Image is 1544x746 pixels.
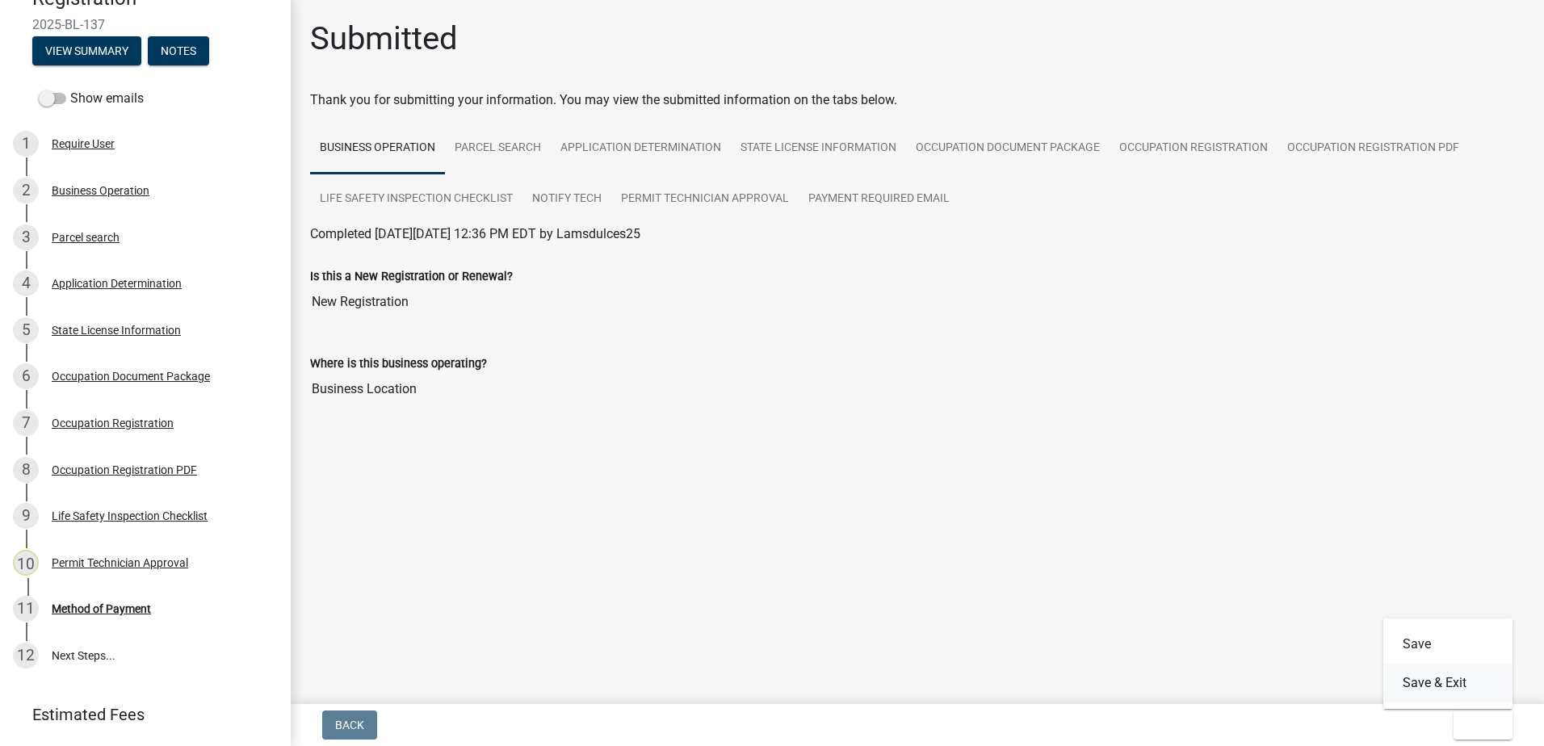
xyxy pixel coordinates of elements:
[1466,719,1490,731] span: Exit
[52,325,181,336] div: State License Information
[13,178,39,203] div: 2
[906,123,1110,174] a: Occupation Document Package
[32,45,141,58] wm-modal-confirm: Summary
[310,90,1525,110] div: Thank you for submitting your information. You may view the submitted information on the tabs below.
[13,643,39,668] div: 12
[13,363,39,389] div: 6
[13,317,39,343] div: 5
[52,417,174,429] div: Occupation Registration
[32,36,141,65] button: View Summary
[310,19,458,58] h1: Submitted
[39,89,144,108] label: Show emails
[13,131,39,157] div: 1
[322,710,377,740] button: Back
[148,45,209,58] wm-modal-confirm: Notes
[522,174,611,225] a: Notify Tech
[1383,618,1513,709] div: Exit
[1454,710,1513,740] button: Exit
[13,550,39,576] div: 10
[52,232,120,243] div: Parcel search
[148,36,209,65] button: Notes
[310,226,640,241] span: Completed [DATE][DATE] 12:36 PM EDT by Lamsdulces25
[310,123,445,174] a: Business Operation
[551,123,731,174] a: Application Determination
[52,603,151,614] div: Method of Payment
[13,596,39,622] div: 11
[52,185,149,196] div: Business Operation
[52,464,197,476] div: Occupation Registration PDF
[310,174,522,225] a: Life Safety Inspection Checklist
[611,174,799,225] a: Permit Technician Approval
[335,719,364,731] span: Back
[13,224,39,250] div: 3
[799,174,959,225] a: Payment Required Email
[13,503,39,529] div: 9
[13,457,39,483] div: 8
[731,123,906,174] a: State License Information
[445,123,551,174] a: Parcel search
[1278,123,1469,174] a: Occupation Registration PDF
[52,510,208,522] div: Life Safety Inspection Checklist
[310,358,487,370] label: Where is this business operating?
[52,278,182,289] div: Application Determination
[13,410,39,436] div: 7
[1383,625,1513,664] button: Save
[1110,123,1278,174] a: Occupation Registration
[52,138,115,149] div: Require User
[52,557,188,568] div: Permit Technician Approval
[310,271,513,283] label: Is this a New Registration or Renewal?
[13,270,39,296] div: 4
[52,371,210,382] div: Occupation Document Package
[32,17,258,32] span: 2025-BL-137
[13,698,265,731] a: Estimated Fees
[1383,664,1513,702] button: Save & Exit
